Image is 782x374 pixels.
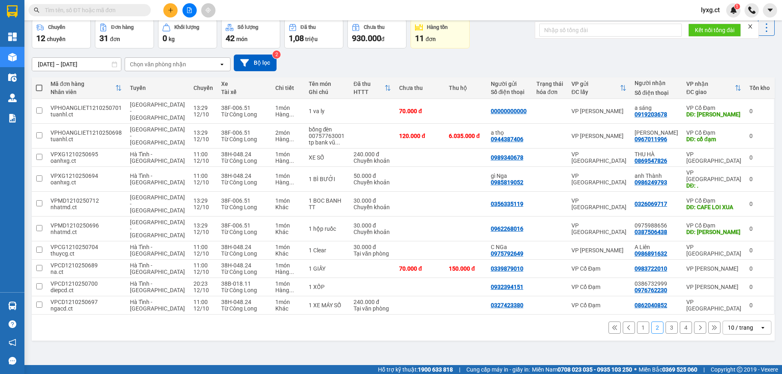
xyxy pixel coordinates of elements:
[491,173,528,179] div: gì Nga
[289,136,294,142] span: ...
[309,154,345,161] div: XE SỐ
[349,77,395,99] th: Toggle SortBy
[221,151,267,157] div: 38H-048.24
[730,7,737,14] img: icon-new-feature
[275,229,301,235] div: Khác
[193,204,213,210] div: 12/10
[275,204,301,210] div: Khác
[193,269,213,275] div: 12/10
[234,55,277,71] button: Bộ lọc
[275,136,301,142] div: Hàng thông thường
[275,111,301,118] div: Hàng thông thường
[205,7,211,13] span: aim
[8,114,17,122] img: solution-icon
[275,173,301,179] div: 1 món
[289,111,294,118] span: ...
[571,173,626,186] div: VP [GEOGRAPHIC_DATA]
[635,201,667,207] div: 0326069717
[193,262,213,269] div: 11:00
[275,299,301,305] div: 1 món
[749,284,770,290] div: 0
[110,36,120,42] span: đơn
[737,367,742,372] span: copyright
[749,85,770,91] div: Tồn kho
[275,85,301,91] div: Chi tiết
[449,133,482,139] div: 6.035.000 đ
[491,129,528,136] div: a thọ
[682,77,745,99] th: Toggle SortBy
[763,3,777,17] button: caret-down
[51,305,122,312] div: ngacd.ct
[51,269,122,275] div: na.ct
[8,302,17,310] img: warehouse-icon
[51,81,115,87] div: Mã đơn hàng
[354,151,391,157] div: 240.000 đ
[193,157,213,164] div: 12/10
[571,108,626,114] div: VP [PERSON_NAME]
[130,194,185,214] span: [GEOGRAPHIC_DATA] - [GEOGRAPHIC_DATA]
[749,302,770,308] div: 0
[221,81,267,87] div: Xe
[354,299,391,305] div: 240.000 đ
[309,89,345,95] div: Ghi chú
[491,179,523,186] div: 0985819052
[284,19,343,48] button: Đã thu1,08 triệu
[95,19,154,48] button: Đơn hàng31đơn
[174,24,199,30] div: Khối lượng
[567,77,630,99] th: Toggle SortBy
[221,250,267,257] div: Từ Công Long
[51,197,122,204] div: VPMD1210250712
[187,7,192,13] span: file-add
[193,299,213,305] div: 11:00
[749,247,770,254] div: 0
[8,53,17,61] img: warehouse-icon
[536,81,563,87] div: Trạng thái
[686,129,741,136] div: VP Cổ Đạm
[51,179,122,186] div: oanhxg.ct
[354,157,391,164] div: Chuyển khoản
[635,90,678,96] div: Số điện thoại
[201,3,215,17] button: aim
[226,33,235,43] span: 42
[491,284,523,290] div: 0932394151
[686,222,741,229] div: VP Cổ Đạm
[354,81,384,87] div: Đã thu
[634,368,637,371] span: ⚪️
[309,176,345,182] div: 1 BÌ BƯỞI
[221,244,267,250] div: 38H-048.24
[449,85,482,91] div: Thu hộ
[221,222,267,229] div: 38F-006.51
[309,247,345,254] div: 1 Clear
[571,302,626,308] div: VP Cổ Đạm
[221,173,267,179] div: 38H-048.24
[688,24,741,37] button: Kết nối tổng đài
[459,365,460,374] span: |
[686,136,741,142] div: DĐ: cổ đạm
[734,4,740,9] sup: 1
[749,154,770,161] div: 0
[694,5,726,15] span: lyxg.ct
[168,7,174,13] span: plus
[221,197,267,204] div: 38F-006.51
[51,157,122,164] div: oanhxg.ct
[301,24,316,30] div: Đã thu
[221,229,267,235] div: Từ Công Long
[48,24,65,30] div: Chuyến
[686,89,735,95] div: ĐC giao
[275,262,301,269] div: 1 món
[221,111,267,118] div: Từ Công Long
[7,5,18,17] img: logo-vxr
[193,111,213,118] div: 12/10
[111,24,134,30] div: Đơn hàng
[221,157,267,164] div: Từ Công Long
[491,225,523,232] div: 0962268016
[9,320,16,328] span: question-circle
[275,157,301,164] div: Hàng thông thường
[686,229,741,235] div: DĐ: hồng lộc
[51,229,122,235] div: nhatmd.ct
[635,151,678,157] div: THU HÀ
[347,19,406,48] button: Chưa thu930.000đ
[354,179,391,186] div: Chuyển khoản
[193,136,213,142] div: 12/10
[703,365,705,374] span: |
